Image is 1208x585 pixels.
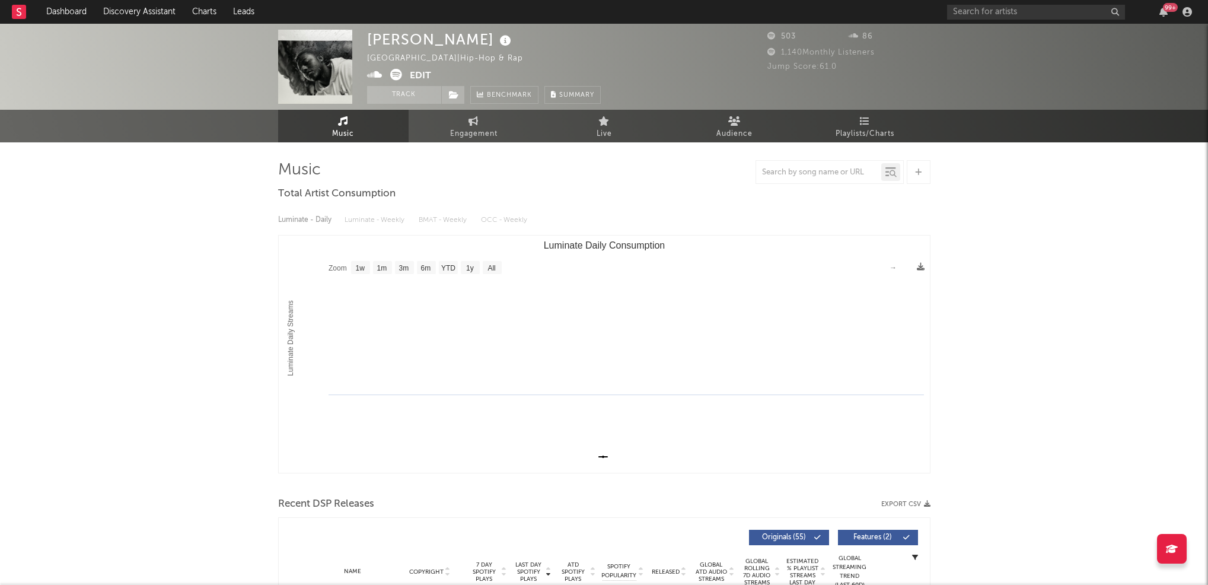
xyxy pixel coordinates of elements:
div: [PERSON_NAME] [367,30,514,49]
span: Released [652,568,680,576]
span: Features ( 2 ) [846,534,900,541]
span: Live [597,127,612,141]
span: Recent DSP Releases [278,497,374,511]
span: Spotify Popularity [601,562,636,580]
input: Search for artists [947,5,1125,20]
span: Summary [559,92,594,98]
span: Engagement [450,127,498,141]
span: Global ATD Audio Streams [695,561,728,583]
a: Engagement [409,110,539,142]
text: → [890,263,897,272]
text: Zoom [329,264,347,272]
a: Live [539,110,670,142]
a: Audience [670,110,800,142]
span: Total Artist Consumption [278,187,396,201]
div: [GEOGRAPHIC_DATA] | Hip-hop & Rap [367,52,537,66]
span: 86 [849,33,873,40]
span: 503 [767,33,796,40]
text: All [487,264,495,272]
button: Summary [544,86,601,104]
span: Last Day Spotify Plays [513,561,544,583]
text: 3m [399,264,409,272]
div: 99 + [1163,3,1178,12]
text: Luminate Daily Consumption [543,240,665,250]
span: Benchmark [487,88,532,103]
span: Originals ( 55 ) [757,534,811,541]
button: Track [367,86,441,104]
button: 99+ [1159,7,1168,17]
span: ATD Spotify Plays [557,561,589,583]
span: Copyright [409,568,444,576]
span: Jump Score: 61.0 [767,63,837,71]
text: 1y [466,264,474,272]
text: YTD [441,264,455,272]
div: Name [314,567,392,576]
span: 7 Day Spotify Plays [468,561,500,583]
text: 6m [420,264,431,272]
span: Audience [716,127,753,141]
a: Benchmark [470,86,538,104]
input: Search by song name or URL [756,168,881,177]
button: Export CSV [881,501,930,508]
button: Features(2) [838,530,918,545]
svg: Luminate Daily Consumption [279,236,930,473]
span: 1,140 Monthly Listeners [767,49,875,56]
span: Music [332,127,354,141]
button: Edit [410,69,431,84]
a: Music [278,110,409,142]
span: Playlists/Charts [836,127,894,141]
text: Luminate Daily Streams [286,300,295,376]
button: Originals(55) [749,530,829,545]
text: 1m [377,264,387,272]
text: 1w [355,264,365,272]
a: Playlists/Charts [800,110,930,142]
